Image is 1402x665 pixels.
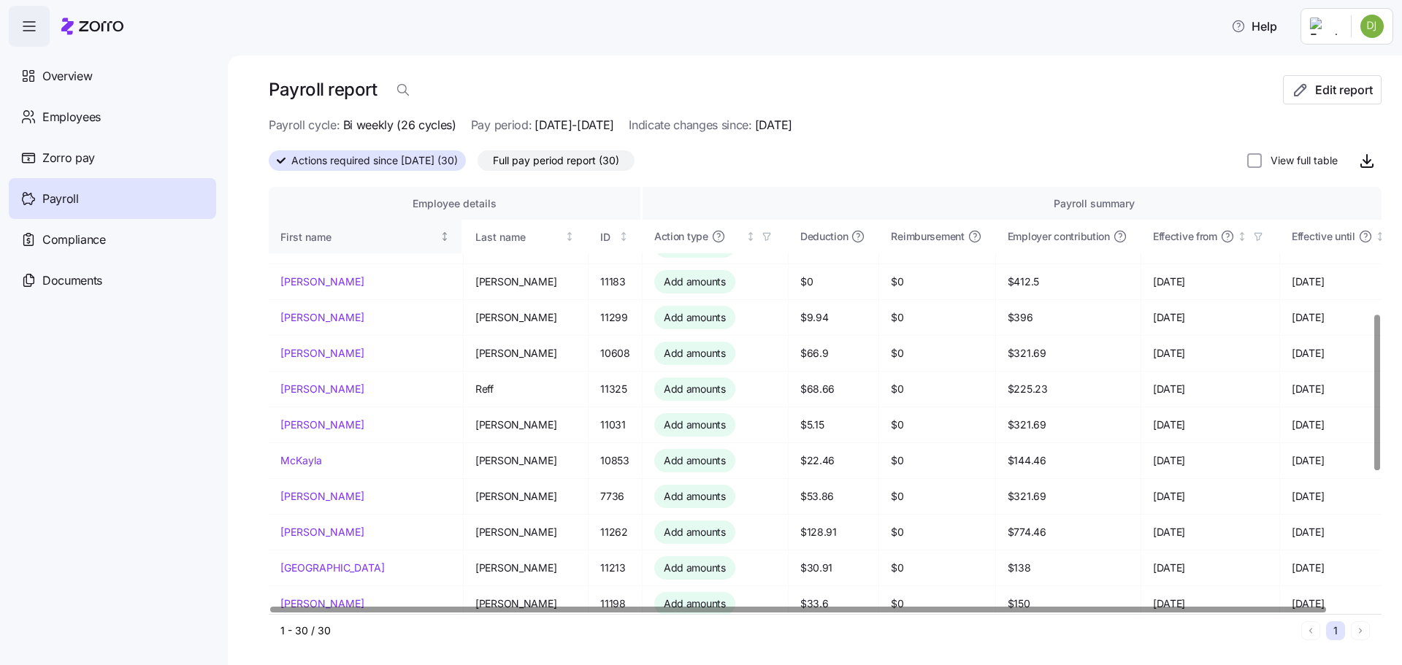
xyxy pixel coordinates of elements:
span: $22.46 [800,453,867,468]
span: Add amounts [664,596,726,611]
span: $396 [1008,310,1129,325]
span: $321.69 [1008,489,1129,504]
img: ebbf617f566908890dfd872f8ec40b3c [1360,15,1384,38]
span: $0 [891,525,983,539]
span: 10853 [600,453,630,468]
span: [PERSON_NAME] [475,489,576,504]
span: $0 [800,274,867,289]
span: $0 [891,346,983,361]
span: [PERSON_NAME] [475,525,576,539]
span: Actions required since [DATE] (30) [291,151,458,170]
span: $30.91 [800,561,867,575]
span: 7736 [600,489,630,504]
a: [PERSON_NAME] [280,310,451,325]
span: $128.91 [800,525,867,539]
span: $9.94 [800,310,867,325]
div: 1 - 30 / 30 [280,623,1295,638]
span: Add amounts [664,346,726,361]
span: Add amounts [664,418,726,432]
a: [PERSON_NAME] [280,418,451,432]
span: Reff [475,382,576,396]
span: $33.6 [800,596,867,611]
div: Last name [475,229,562,245]
th: Action typeNot sorted [643,220,789,253]
span: $5.15 [800,418,867,432]
span: Full pay period report (30) [493,151,619,170]
span: Add amounts [664,382,726,396]
th: IDNot sorted [589,220,643,253]
div: ID [600,229,616,245]
span: $321.69 [1008,418,1129,432]
button: 1 [1326,621,1345,640]
a: [PERSON_NAME] [280,346,451,361]
span: [DATE] [1153,453,1268,468]
span: Compliance [42,231,106,249]
span: $150 [1008,596,1129,611]
span: [PERSON_NAME] [475,346,576,361]
div: Not sorted [1375,231,1385,242]
a: [PERSON_NAME] [280,382,451,396]
span: Edit report [1315,81,1373,99]
th: Effective fromNot sorted [1141,220,1280,253]
span: [PERSON_NAME] [475,596,576,611]
span: $0 [891,418,983,432]
span: [DATE] [1153,418,1268,432]
span: $144.46 [1008,453,1129,468]
span: 11183 [600,274,630,289]
span: $412.5 [1008,274,1129,289]
img: Employer logo [1310,18,1339,35]
span: [PERSON_NAME] [475,274,576,289]
span: [DATE] [1153,310,1268,325]
span: Employer contribution [1008,229,1110,244]
span: $321.69 [1008,346,1129,361]
span: [DATE] [1153,382,1268,396]
span: $0 [891,274,983,289]
span: $66.9 [800,346,867,361]
span: [DATE] [1153,525,1268,539]
span: Payroll [42,190,79,208]
th: First nameNot sorted [269,220,464,253]
h1: Payroll report [269,78,377,101]
span: Add amounts [664,310,726,325]
span: [DATE] [755,116,792,134]
span: $0 [891,453,983,468]
span: [PERSON_NAME] [475,418,576,432]
a: [PERSON_NAME] [280,274,451,289]
span: 10608 [600,346,630,361]
span: $0 [891,596,983,611]
a: [PERSON_NAME] [280,489,451,504]
span: Reimbursement [891,229,964,244]
span: [DATE]-[DATE] [535,116,614,134]
span: $0 [891,489,983,504]
a: Compliance [9,219,216,260]
span: $0 [891,382,983,396]
span: Add amounts [664,274,726,289]
div: Not sorted [1237,231,1247,242]
span: [PERSON_NAME] [475,310,576,325]
span: 11213 [600,561,630,575]
span: Add amounts [664,489,726,504]
span: $53.86 [800,489,867,504]
span: [DATE] [1153,561,1268,575]
div: First name [280,229,437,245]
label: View full table [1262,153,1338,168]
a: Documents [9,260,216,301]
span: $68.66 [800,382,867,396]
span: Add amounts [664,453,726,468]
span: $225.23 [1008,382,1129,396]
div: Employee details [280,196,629,212]
a: Employees [9,96,216,137]
span: $138 [1008,561,1129,575]
a: [GEOGRAPHIC_DATA] [280,561,451,575]
span: 11198 [600,596,630,611]
span: Pay period: [471,116,532,134]
span: $774.46 [1008,525,1129,539]
button: Help [1219,12,1289,41]
div: Not sorted [746,231,756,242]
a: [PERSON_NAME] [280,525,451,539]
a: [PERSON_NAME] [280,596,451,611]
span: Indicate changes since: [629,116,752,134]
span: Documents [42,272,102,290]
button: Previous page [1301,621,1320,640]
span: 11299 [600,310,630,325]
